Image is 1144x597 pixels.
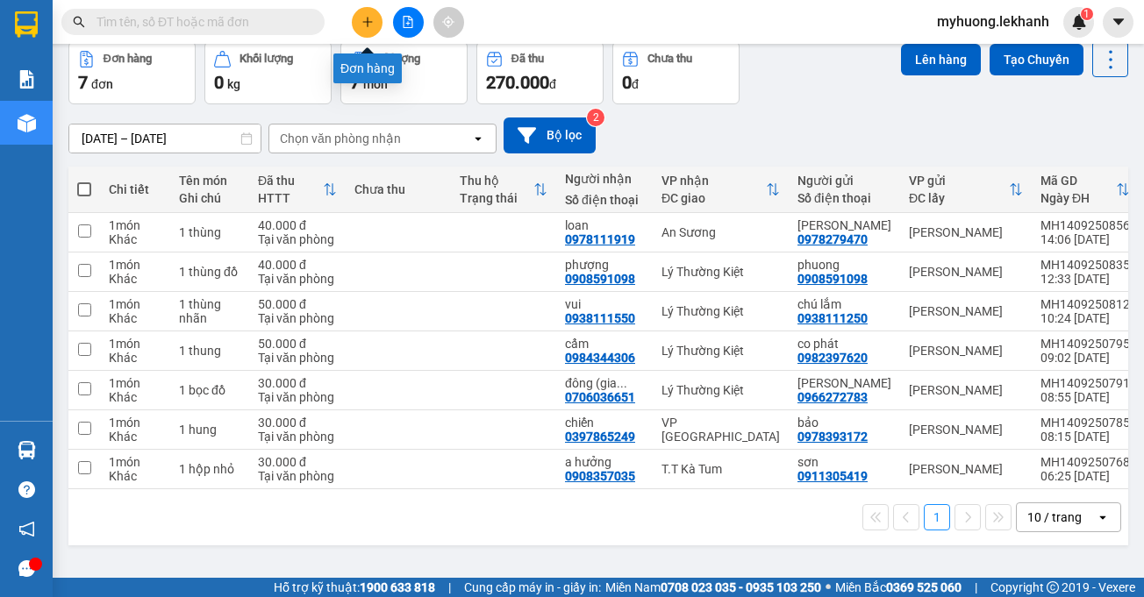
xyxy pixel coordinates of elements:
[909,462,1023,476] div: [PERSON_NAME]
[565,337,644,351] div: cẩm
[612,41,740,104] button: Chưa thu0đ
[18,441,36,459] img: warehouse-icon
[1040,376,1130,390] div: MH1409250791
[442,16,454,28] span: aim
[258,351,337,365] div: Tại văn phòng
[91,77,113,91] span: đơn
[797,430,868,444] div: 0978393172
[565,390,635,404] div: 0706036651
[797,297,891,311] div: chú lắm
[504,117,596,153] button: Bộ lọc
[549,77,556,91] span: đ
[565,172,644,186] div: Người nhận
[661,462,780,476] div: T.T Kà Tum
[797,351,868,365] div: 0982397620
[653,167,789,213] th: Toggle SortBy
[924,504,950,530] button: 1
[565,218,644,232] div: loan
[258,311,337,325] div: Tại văn phòng
[258,272,337,286] div: Tại văn phòng
[909,383,1023,397] div: [PERSON_NAME]
[73,16,85,28] span: search
[826,584,831,591] span: ⚪️
[797,232,868,246] div: 0978279470
[909,174,1009,188] div: VP gửi
[797,311,868,325] div: 0938111250
[1040,430,1130,444] div: 08:15 [DATE]
[647,53,692,65] div: Chưa thu
[661,191,766,205] div: ĐC giao
[797,390,868,404] div: 0966272783
[258,337,337,351] div: 50.000 đ
[451,167,556,213] th: Toggle SortBy
[476,41,604,104] button: Đã thu270.000đ
[1027,508,1082,526] div: 10 / trang
[661,304,780,318] div: Lý Thường Kiệt
[109,182,161,196] div: Chi tiết
[363,77,388,91] span: món
[990,44,1083,75] button: Tạo Chuyến
[975,578,977,597] span: |
[587,109,604,126] sup: 2
[1040,416,1130,430] div: MH1409250785
[333,53,402,83] div: Đơn hàng
[179,462,240,476] div: 1 hộp nhỏ
[661,580,821,594] strong: 0708 023 035 - 0935 103 250
[661,265,780,279] div: Lý Thường Kiệt
[632,77,639,91] span: đ
[258,376,337,390] div: 30.000 đ
[179,225,240,239] div: 1 thùng
[1040,455,1130,469] div: MH1409250768
[109,416,161,430] div: 1 món
[900,167,1032,213] th: Toggle SortBy
[258,218,337,232] div: 40.000 đ
[565,351,635,365] div: 0984344306
[565,272,635,286] div: 0908591098
[258,455,337,469] div: 30.000 đ
[1040,191,1116,205] div: Ngày ĐH
[179,423,240,437] div: 1 hung
[109,469,161,483] div: Khác
[471,131,485,146] svg: open
[97,12,304,32] input: Tìm tên, số ĐT hoặc mã đơn
[109,351,161,365] div: Khác
[1081,8,1093,20] sup: 1
[179,174,240,188] div: Tên món
[249,167,346,213] th: Toggle SortBy
[179,297,240,325] div: 1 thùng nhãn
[1040,232,1130,246] div: 14:06 [DATE]
[797,174,891,188] div: Người gửi
[393,7,424,38] button: file-add
[511,53,544,65] div: Đã thu
[923,11,1063,32] span: myhuong.lekhanh
[204,41,332,104] button: Khối lượng0kg
[1032,167,1139,213] th: Toggle SortBy
[258,416,337,430] div: 30.000 đ
[109,258,161,272] div: 1 món
[909,304,1023,318] div: [PERSON_NAME]
[661,344,780,358] div: Lý Thường Kiệt
[617,376,627,390] span: ...
[361,16,374,28] span: plus
[354,182,442,196] div: Chưa thu
[18,481,35,498] span: question-circle
[565,430,635,444] div: 0397865249
[565,232,635,246] div: 0978111919
[258,258,337,272] div: 40.000 đ
[797,191,891,205] div: Số điện thoại
[258,297,337,311] div: 50.000 đ
[565,311,635,325] div: 0938111550
[109,455,161,469] div: 1 món
[797,416,891,430] div: bảo
[797,337,891,351] div: co phát
[179,383,240,397] div: 1 bọc đồ
[109,272,161,286] div: Khác
[258,174,323,188] div: Đã thu
[661,383,780,397] div: Lý Thường Kiệt
[258,191,323,205] div: HTTT
[797,272,868,286] div: 0908591098
[78,72,88,93] span: 7
[622,72,632,93] span: 0
[901,44,981,75] button: Lên hàng
[1111,14,1126,30] span: caret-down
